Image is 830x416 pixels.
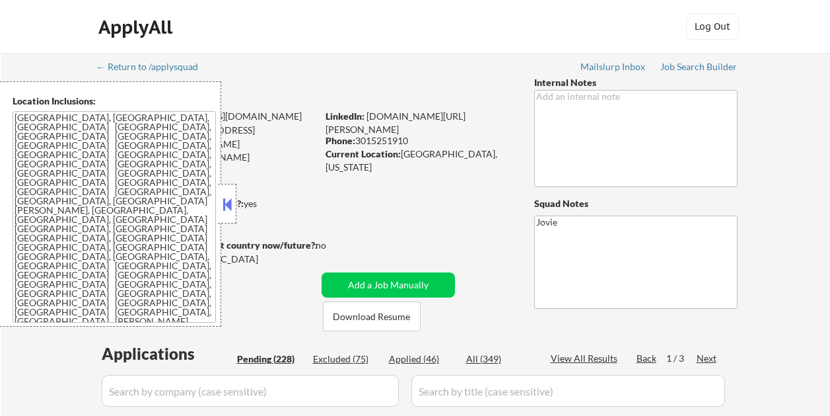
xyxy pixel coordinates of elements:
div: Internal Notes [534,76,738,89]
a: Job Search Builder [660,62,738,75]
div: 3015251910 [326,134,512,147]
strong: Current Location: [326,148,401,159]
a: [DOMAIN_NAME][URL][PERSON_NAME] [326,110,466,135]
input: Search by title (case sensitive) [411,375,725,407]
div: 1 / 3 [666,352,697,365]
div: Pending (228) [237,353,303,366]
div: Mailslurp Inbox [580,62,646,71]
div: Job Search Builder [660,62,738,71]
button: Log Out [686,13,739,40]
button: Add a Job Manually [322,272,455,298]
div: Squad Notes [534,197,738,210]
div: Excluded (75) [313,353,379,366]
div: View All Results [551,352,621,365]
div: All (349) [466,353,532,366]
strong: Phone: [326,135,355,146]
button: Download Resume [323,302,421,331]
div: Back [637,352,658,365]
div: Location Inclusions: [13,95,216,108]
strong: LinkedIn: [326,110,364,122]
div: Applied (46) [389,353,455,366]
div: ApplyAll [98,16,176,38]
div: ← Return to /applysquad [96,62,211,71]
div: Next [697,352,718,365]
a: Mailslurp Inbox [580,62,646,75]
a: ← Return to /applysquad [96,62,211,75]
input: Search by company (case sensitive) [102,375,399,407]
div: [GEOGRAPHIC_DATA], [US_STATE] [326,147,512,173]
div: no [316,239,353,252]
div: Applications [102,346,232,362]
